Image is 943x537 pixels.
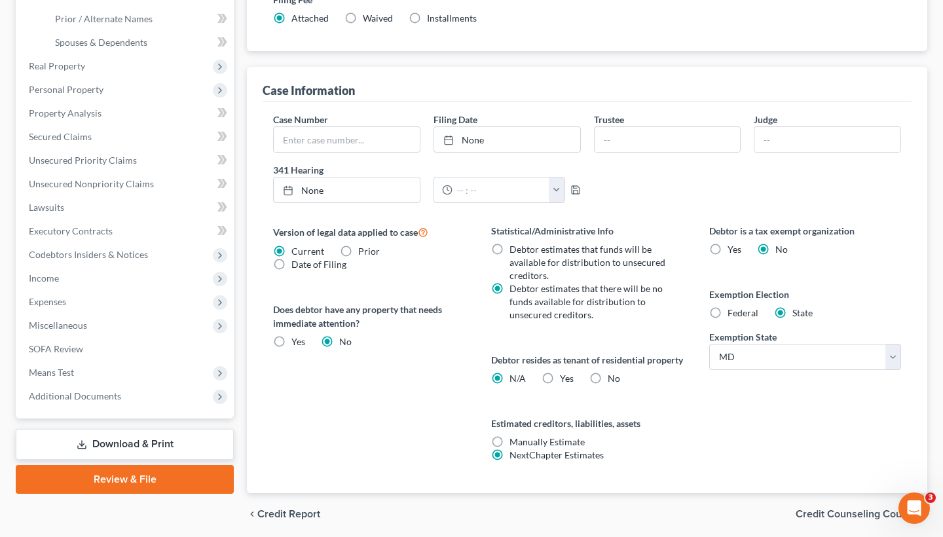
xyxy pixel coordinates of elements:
[247,509,320,519] button: chevron_left Credit Report
[792,307,813,318] span: State
[29,272,59,284] span: Income
[595,127,741,152] input: --
[29,202,64,213] span: Lawsuits
[434,127,580,152] a: None
[29,84,103,95] span: Personal Property
[358,246,380,257] span: Prior
[16,465,234,494] a: Review & File
[509,449,604,460] span: NextChapter Estimates
[796,509,917,519] span: Credit Counseling Course
[754,113,777,126] label: Judge
[45,7,234,31] a: Prior / Alternate Names
[29,390,121,401] span: Additional Documents
[453,177,549,202] input: -- : --
[898,492,930,524] iframe: Intercom live chat
[45,31,234,54] a: Spouses & Dependents
[18,172,234,196] a: Unsecured Nonpriority Claims
[18,149,234,172] a: Unsecured Priority Claims
[427,12,477,24] span: Installments
[925,492,936,503] span: 3
[247,509,257,519] i: chevron_left
[509,283,663,320] span: Debtor estimates that there will be no funds available for distribution to unsecured creditors.
[594,113,624,126] label: Trustee
[18,196,234,219] a: Lawsuits
[491,224,683,238] label: Statistical/Administrative Info
[29,249,148,260] span: Codebtors Insiders & Notices
[18,102,234,125] a: Property Analysis
[608,373,620,384] span: No
[509,244,665,281] span: Debtor estimates that funds will be available for distribution to unsecured creditors.
[728,244,741,255] span: Yes
[754,127,900,152] input: --
[29,155,137,166] span: Unsecured Priority Claims
[273,224,465,240] label: Version of legal data applied to case
[709,224,901,238] label: Debtor is a tax exempt organization
[29,367,74,378] span: Means Test
[796,509,927,519] button: Credit Counseling Course chevron_right
[434,113,477,126] label: Filing Date
[16,429,234,460] a: Download & Print
[29,320,87,331] span: Miscellaneous
[491,353,683,367] label: Debtor resides as tenant of residential property
[274,177,420,202] a: None
[775,244,788,255] span: No
[728,307,758,318] span: Federal
[55,13,153,24] span: Prior / Alternate Names
[29,107,102,119] span: Property Analysis
[491,417,683,430] label: Estimated creditors, liabilities, assets
[709,287,901,301] label: Exemption Election
[29,60,85,71] span: Real Property
[257,509,320,519] span: Credit Report
[291,12,329,24] span: Attached
[273,113,328,126] label: Case Number
[560,373,574,384] span: Yes
[18,125,234,149] a: Secured Claims
[263,83,355,98] div: Case Information
[29,131,92,142] span: Secured Claims
[18,337,234,361] a: SOFA Review
[339,336,352,347] span: No
[273,303,465,330] label: Does debtor have any property that needs immediate attention?
[709,330,777,344] label: Exemption State
[274,127,420,152] input: Enter case number...
[509,436,585,447] span: Manually Estimate
[18,219,234,243] a: Executory Contracts
[29,343,83,354] span: SOFA Review
[291,246,324,257] span: Current
[291,336,305,347] span: Yes
[509,373,526,384] span: N/A
[267,163,587,177] label: 341 Hearing
[363,12,393,24] span: Waived
[29,225,113,236] span: Executory Contracts
[55,37,147,48] span: Spouses & Dependents
[291,259,346,270] span: Date of Filing
[29,296,66,307] span: Expenses
[29,178,154,189] span: Unsecured Nonpriority Claims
